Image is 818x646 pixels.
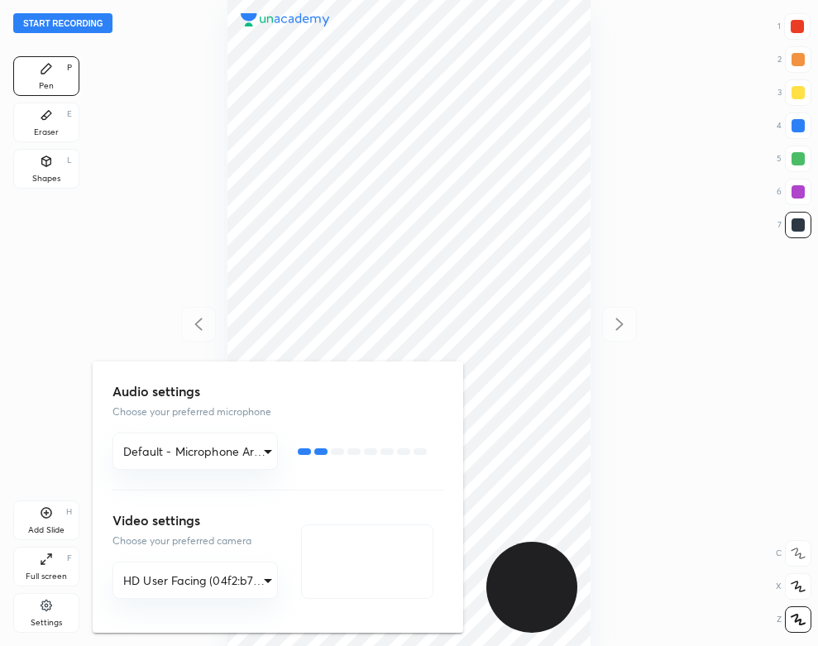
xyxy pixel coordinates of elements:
[112,433,278,470] div: Default - Microphone Array (Realtek(R) Audio)
[112,404,443,419] p: Choose your preferred microphone
[112,510,278,530] h3: Video settings
[112,381,443,401] h3: Audio settings
[112,534,278,548] p: Choose your preferred camera
[112,562,278,599] div: Default - Microphone Array (Realtek(R) Audio)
